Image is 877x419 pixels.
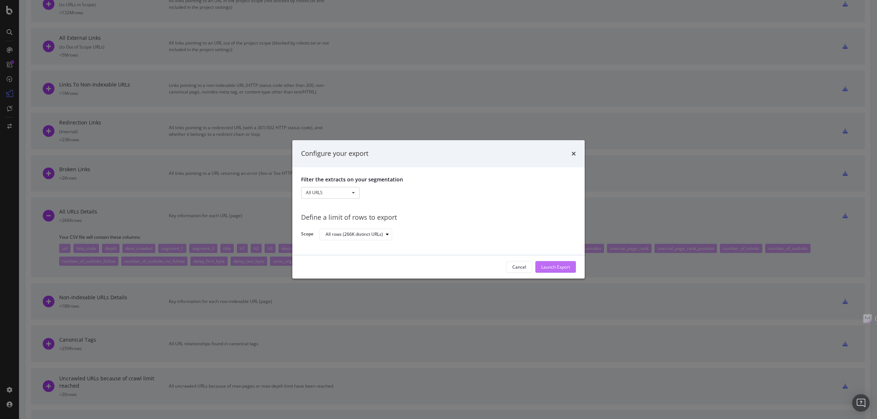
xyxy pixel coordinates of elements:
[535,261,576,273] button: Launch Export
[301,187,360,199] button: All URLS
[301,176,576,183] p: Filter the extracts on your segmentation
[301,213,576,222] div: Define a limit of rows to export
[292,140,585,278] div: modal
[326,232,383,237] div: All rows (266K distinct URLs)
[319,228,392,240] button: All rows (266K distinct URLs)
[301,149,368,158] div: Configure your export
[512,264,526,270] div: Cancel
[852,394,870,412] div: Open Intercom Messenger
[572,149,576,158] div: times
[301,231,314,239] label: Scope
[541,264,570,270] div: Launch Export
[506,261,532,273] button: Cancel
